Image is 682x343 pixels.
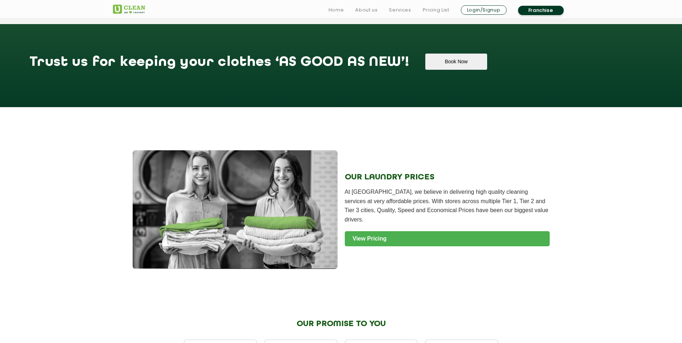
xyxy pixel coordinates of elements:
[184,319,498,329] h2: OUR PROMISE TO YOU
[423,6,449,14] a: Pricing List
[113,5,145,14] img: UClean Laundry and Dry Cleaning
[133,150,338,269] img: Laundry Service
[518,6,564,15] a: Franchise
[345,173,550,182] h2: OUR LAUNDRY PRICES
[329,6,344,14] a: Home
[29,54,409,78] h1: Trust us for keeping your clothes ‘AS GOOD AS NEW’!
[461,5,507,15] a: Login/Signup
[355,6,377,14] a: About us
[425,54,487,70] button: Book Now
[389,6,411,14] a: Services
[345,187,550,224] p: At [GEOGRAPHIC_DATA], we believe in delivering high quality cleaning services at very affordable ...
[345,231,550,246] a: View Pricing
